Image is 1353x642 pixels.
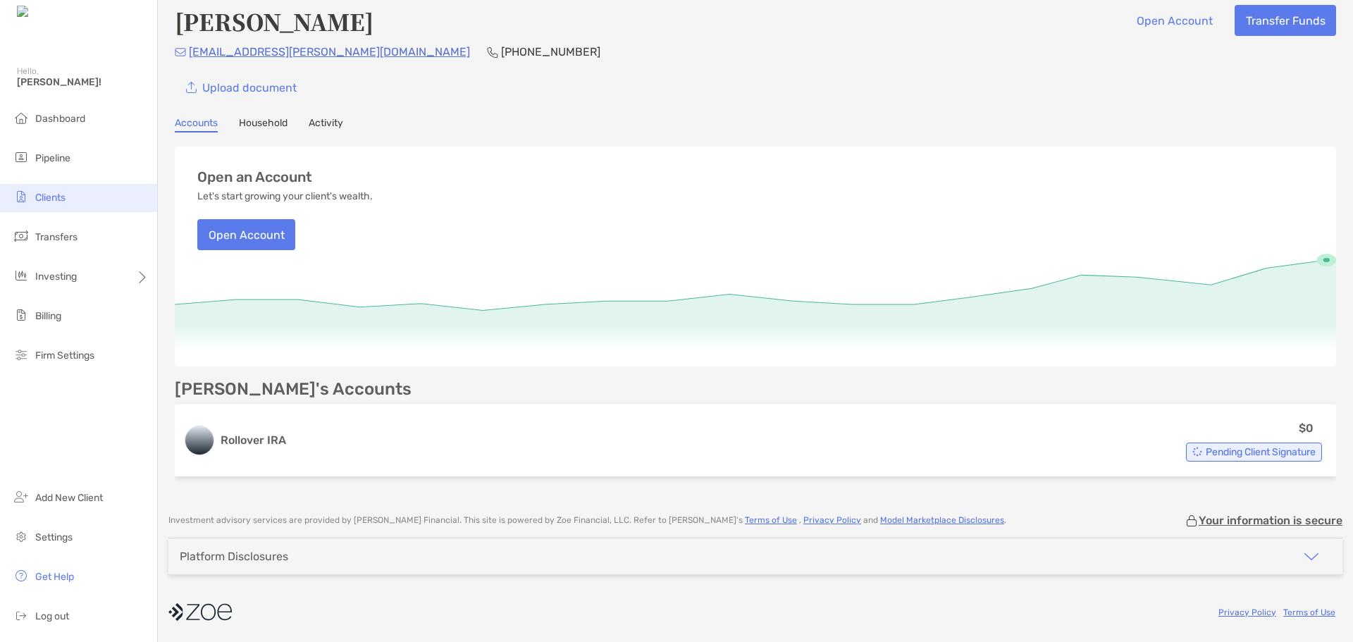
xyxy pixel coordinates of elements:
a: Household [239,117,288,132]
img: Zoe Logo [17,6,77,19]
a: Privacy Policy [803,515,861,525]
p: [PHONE_NUMBER] [501,43,600,61]
p: Let's start growing your client's wealth. [197,191,373,202]
img: logout icon [13,607,30,624]
p: $0 [1299,419,1314,437]
img: transfers icon [13,228,30,245]
button: Transfer Funds [1235,5,1336,36]
span: Log out [35,610,69,622]
span: Investing [35,271,77,283]
p: Investment advisory services are provided by [PERSON_NAME] Financial . This site is powered by Zo... [168,515,1006,526]
img: clients icon [13,188,30,205]
p: [PERSON_NAME]'s Accounts [175,381,412,398]
img: settings icon [13,528,30,545]
span: Pending Client Signature [1206,448,1316,456]
img: get-help icon [13,567,30,584]
span: Dashboard [35,113,85,125]
a: Upload document [175,72,307,103]
h3: Open an Account [197,169,312,185]
img: pipeline icon [13,149,30,166]
img: button icon [186,82,197,94]
a: Model Marketplace Disclosures [880,515,1004,525]
img: dashboard icon [13,109,30,126]
img: logo account [185,426,214,455]
span: Firm Settings [35,350,94,362]
a: Accounts [175,117,218,132]
img: Phone Icon [487,47,498,58]
span: Add New Client [35,492,103,504]
img: billing icon [13,307,30,323]
span: Get Help [35,571,74,583]
img: Account Status icon [1192,447,1202,457]
span: Billing [35,310,61,322]
a: Activity [309,117,343,132]
a: Terms of Use [1283,607,1335,617]
img: firm-settings icon [13,346,30,363]
img: icon arrow [1303,548,1320,565]
span: Transfers [35,231,78,243]
p: [EMAIL_ADDRESS][PERSON_NAME][DOMAIN_NAME] [189,43,470,61]
a: Terms of Use [745,515,797,525]
div: Platform Disclosures [180,550,288,563]
span: [PERSON_NAME]! [17,76,149,88]
p: Your information is secure [1199,514,1342,527]
span: Clients [35,192,66,204]
button: Open Account [1125,5,1223,36]
h4: [PERSON_NAME] [175,5,373,37]
button: Open Account [197,219,295,250]
h3: Rollover IRA [221,432,1049,449]
span: Settings [35,531,73,543]
img: company logo [168,596,232,628]
a: Privacy Policy [1218,607,1276,617]
img: Email Icon [175,48,186,56]
img: add_new_client icon [13,488,30,505]
span: Pipeline [35,152,70,164]
img: investing icon [13,267,30,284]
